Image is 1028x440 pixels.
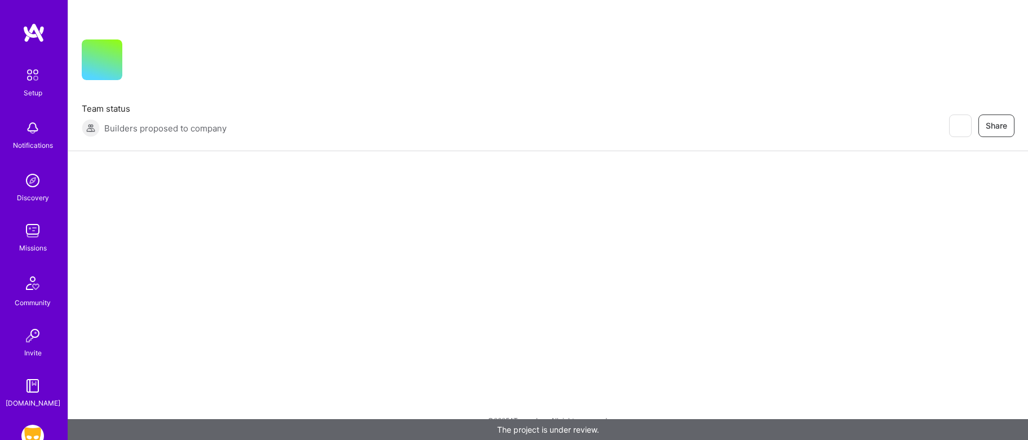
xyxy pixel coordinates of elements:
i: icon CompanyGray [136,58,145,67]
img: guide book [21,375,44,397]
div: Community [15,297,51,309]
img: discovery [21,169,44,192]
img: Invite [21,324,44,347]
img: bell [21,117,44,139]
i: icon EyeClosed [955,121,964,130]
div: [DOMAIN_NAME] [6,397,60,409]
img: teamwork [21,219,44,242]
img: Builders proposed to company [82,119,100,137]
button: Share [978,115,1014,137]
img: logo [23,23,45,43]
div: Discovery [17,192,49,204]
div: Notifications [13,139,53,151]
span: Share [986,120,1007,131]
span: Builders proposed to company [104,122,227,134]
div: The project is under review. [68,419,1028,440]
img: Community [19,270,46,297]
div: Invite [24,347,42,359]
img: setup [21,63,45,87]
span: Team status [82,103,227,115]
div: Missions [19,242,47,254]
div: Setup [24,87,42,99]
